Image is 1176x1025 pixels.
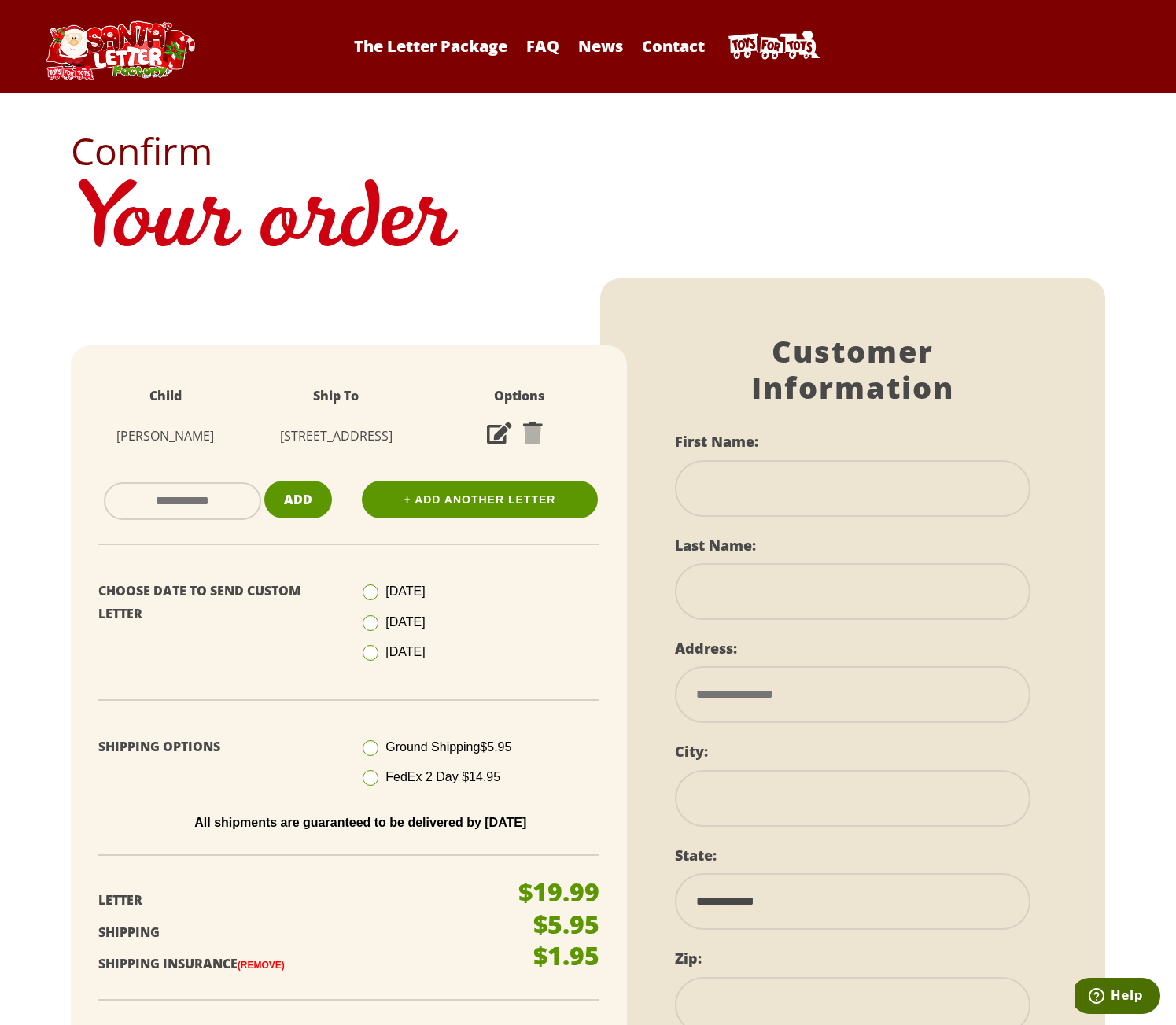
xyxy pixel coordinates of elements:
p: Shipping Insurance [98,953,512,975]
a: The Letter Package [346,35,515,57]
label: Zip: [675,949,702,968]
a: FAQ [518,35,567,57]
label: Last Name: [675,536,756,555]
td: [STREET_ADDRESS] [245,415,427,457]
p: All shipments are guaranteed to be delivered by [DATE] [110,816,611,830]
td: [PERSON_NAME] [87,415,245,457]
label: State: [675,846,717,865]
a: News [570,35,631,57]
th: Child [87,377,245,415]
p: $19.99 [518,879,599,905]
span: $5.95 [480,740,511,754]
label: Address: [675,639,737,658]
label: City: [675,742,708,761]
p: $1.95 [533,943,599,968]
p: Shipping [98,921,512,944]
span: Add [284,491,312,508]
h2: Confirm [71,132,1106,170]
span: [DATE] [385,584,425,598]
th: Options [427,377,611,415]
iframe: Opens a widget where you can find more information [1075,978,1160,1017]
span: Ground Shipping [385,740,511,754]
span: [DATE] [385,615,425,629]
p: Letter [98,889,512,912]
a: + Add Another Letter [362,481,598,518]
a: (Remove) [238,960,285,971]
span: [DATE] [385,645,425,658]
p: Shipping Options [98,736,337,758]
th: Ship To [245,377,427,415]
a: Contact [634,35,713,57]
p: $5.95 [533,912,599,937]
p: Choose Date To Send Custom Letter [98,580,337,625]
h1: Customer Information [675,334,1031,405]
h1: Your order [71,170,1106,278]
button: Add [264,481,332,519]
label: First Name: [675,432,758,451]
img: Santa Letter Logo [41,20,198,80]
span: FedEx 2 Day $14.95 [385,770,500,783]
